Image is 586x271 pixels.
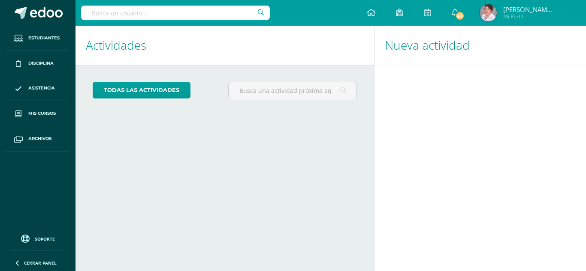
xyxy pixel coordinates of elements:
[93,82,190,98] a: todas las Actividades
[7,26,69,51] a: Estudiantes
[10,232,65,244] a: Soporte
[35,236,55,242] span: Soporte
[28,35,60,42] span: Estudiantes
[28,85,55,92] span: Asistencia
[28,110,56,117] span: Mis cursos
[385,26,576,65] h1: Nueva actividad
[28,60,54,67] span: Disciplina
[503,5,555,14] span: [PERSON_NAME] del [PERSON_NAME]
[86,26,364,65] h1: Actividades
[455,11,465,21] span: 49
[7,76,69,101] a: Asistencia
[503,13,555,20] span: Mi Perfil
[7,51,69,76] a: Disciplina
[7,126,69,152] a: Archivos
[7,101,69,126] a: Mis cursos
[81,6,270,20] input: Busca un usuario...
[229,82,356,99] input: Busca una actividad próxima aquí...
[480,4,497,21] img: e25b2687233f2d436f85fc9313f9d881.png
[24,260,57,266] span: Cerrar panel
[28,135,51,142] span: Archivos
